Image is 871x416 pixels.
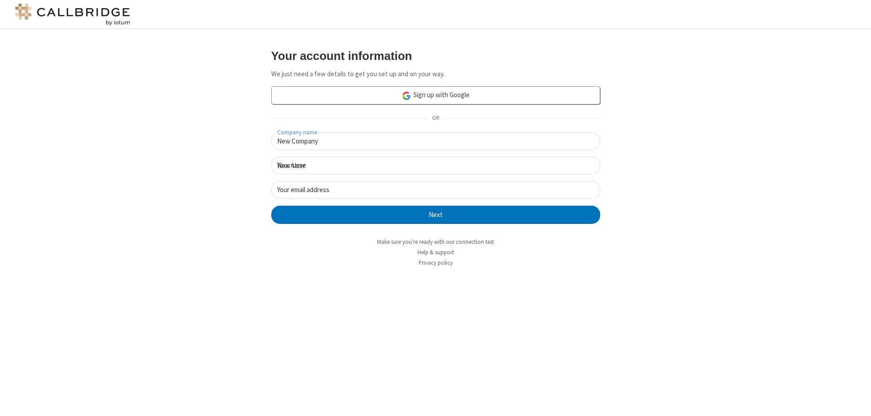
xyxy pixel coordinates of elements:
[417,248,454,256] a: Help & support
[428,112,443,125] span: OR
[271,69,600,79] p: We just need a few details to get you set up and on your way.
[401,91,411,101] img: google-icon.png
[271,181,600,199] input: Your email address
[14,4,132,25] img: logo@2x.png
[271,132,600,150] input: Company name
[419,259,453,267] a: Privacy policy
[377,238,494,246] a: Make sure you're ready with our connection test
[271,86,600,104] a: Sign up with Google
[271,50,600,62] h3: Your account information
[271,157,600,174] input: Your name
[271,206,600,224] button: Next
